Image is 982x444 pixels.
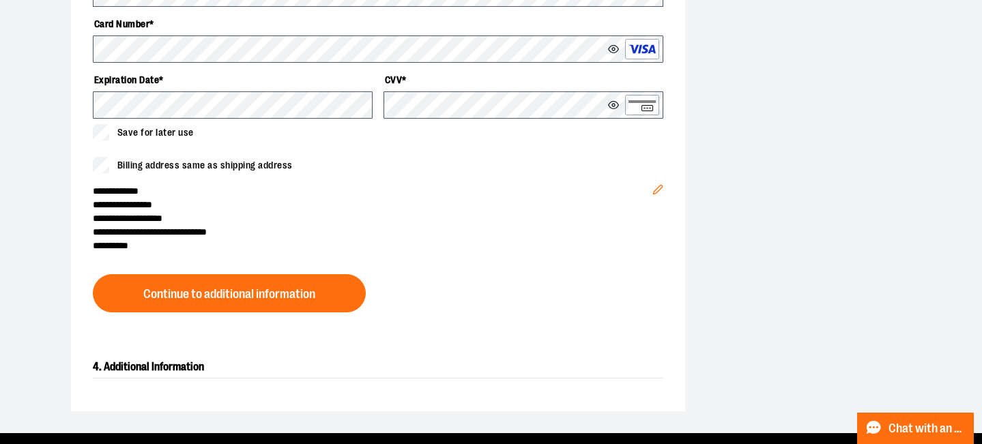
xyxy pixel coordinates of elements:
button: Continue to additional information [93,274,366,312]
input: Save for later use [93,124,109,140]
span: Chat with an Expert [889,422,966,435]
label: CVV * [384,68,663,91]
button: Edit [641,162,674,210]
label: Card Number * [93,12,663,35]
label: Expiration Date * [93,68,373,91]
input: Billing address same as shipping address [93,157,109,173]
span: Save for later use [117,125,194,140]
h2: 4. Additional Information [93,356,663,379]
span: Continue to additional information [143,288,315,301]
button: Chat with an Expert [857,413,974,444]
span: Billing address same as shipping address [117,158,293,173]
